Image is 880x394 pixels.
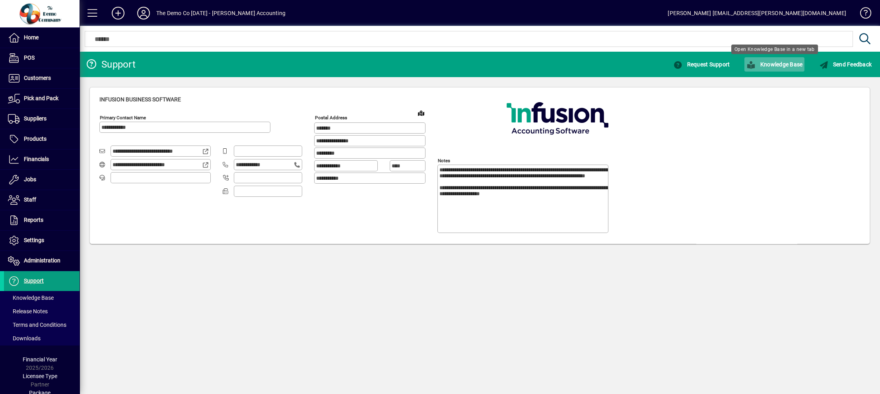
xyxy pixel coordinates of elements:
button: Profile [131,6,156,20]
span: Knowledge Base [8,295,54,301]
span: Customers [24,75,51,81]
span: Release Notes [8,308,48,314]
mat-label: Primary Contact Name [100,115,146,120]
a: Reports [4,210,80,230]
a: Staff [4,190,80,210]
a: Jobs [4,170,80,190]
a: Settings [4,231,80,250]
span: Request Support [673,61,730,68]
a: Downloads [4,332,80,345]
a: Knowledge Base [854,2,870,27]
a: Products [4,129,80,149]
a: POS [4,48,80,68]
span: Jobs [24,176,36,182]
span: Terms and Conditions [8,322,66,328]
div: Support [85,58,136,71]
button: Send Feedback [817,57,874,72]
span: POS [24,54,35,61]
span: Financial Year [23,356,57,363]
a: Financials [4,149,80,169]
a: Knowledge Base [738,57,811,72]
span: Staff [24,196,36,203]
span: Support [24,278,44,284]
span: Reports [24,217,43,223]
span: Products [24,136,47,142]
span: Suppliers [24,115,47,122]
a: Customers [4,68,80,88]
button: Knowledge Base [744,57,804,72]
span: Home [24,34,39,41]
span: Send Feedback [819,61,872,68]
a: Pick and Pack [4,89,80,109]
span: Knowledge Base [746,61,802,68]
div: The Demo Co [DATE] - [PERSON_NAME] Accounting [156,7,286,19]
span: Pick and Pack [24,95,58,101]
a: Terms and Conditions [4,318,80,332]
mat-label: Notes [438,158,450,163]
button: Add [105,6,131,20]
span: Downloads [8,335,41,342]
a: Knowledge Base [4,291,80,305]
a: Home [4,28,80,48]
span: Administration [24,257,60,264]
div: Open Knowledge Base in a new tab [731,45,818,54]
a: Release Notes [4,305,80,318]
div: [PERSON_NAME] [EMAIL_ADDRESS][PERSON_NAME][DOMAIN_NAME] [668,7,846,19]
button: Request Support [671,57,732,72]
span: Licensee Type [23,373,57,379]
a: Administration [4,251,80,271]
span: Financials [24,156,49,162]
span: Settings [24,237,44,243]
span: Infusion Business Software [99,96,181,103]
a: View on map [415,107,427,119]
a: Suppliers [4,109,80,129]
